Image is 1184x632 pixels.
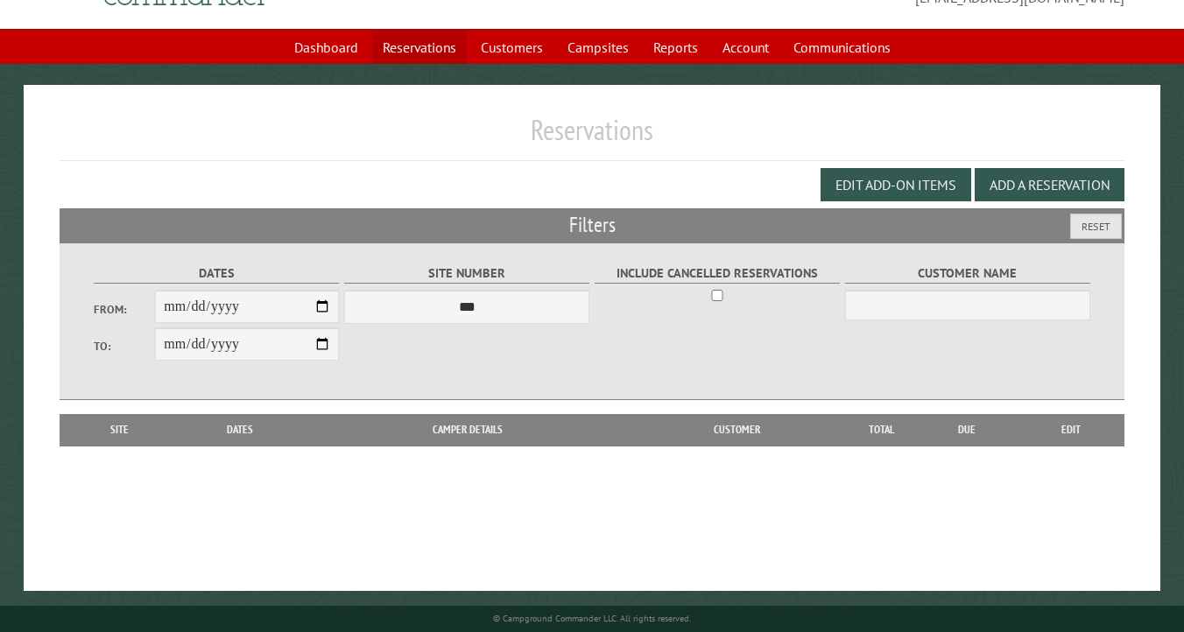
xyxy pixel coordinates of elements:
a: Account [712,31,779,64]
h2: Filters [60,208,1125,242]
label: Dates [94,263,339,284]
th: Customer [627,414,847,446]
label: From: [94,301,155,318]
h1: Reservations [60,113,1125,161]
small: © Campground Commander LLC. All rights reserved. [493,613,691,624]
th: Edit [1017,414,1124,446]
th: Total [847,414,917,446]
label: To: [94,338,155,355]
button: Add a Reservation [975,168,1124,201]
th: Due [917,414,1018,446]
th: Camper Details [308,414,626,446]
label: Customer Name [845,263,1090,284]
label: Include Cancelled Reservations [595,263,840,284]
a: Communications [783,31,901,64]
button: Edit Add-on Items [821,168,971,201]
th: Dates [172,414,308,446]
a: Customers [470,31,553,64]
a: Reservations [372,31,467,64]
a: Reports [643,31,708,64]
a: Dashboard [284,31,369,64]
label: Site Number [344,263,589,284]
th: Site [68,414,173,446]
a: Campsites [557,31,639,64]
button: Reset [1070,214,1122,239]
